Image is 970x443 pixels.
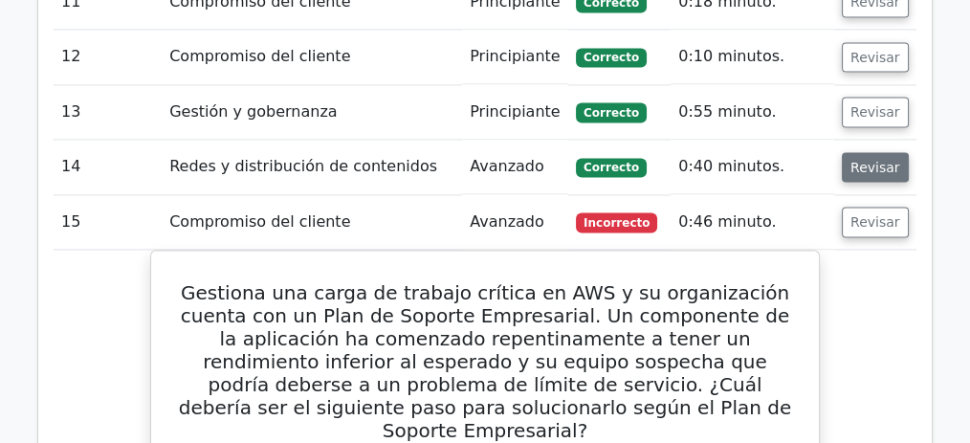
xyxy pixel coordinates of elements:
font: Revisar [850,214,900,230]
font: Correcto [584,106,639,120]
font: Incorrecto [584,216,650,230]
font: Gestión y gobernanza [169,102,337,121]
font: 0:46 minuto. [678,212,776,231]
button: Revisar [842,207,909,237]
button: Revisar [842,42,909,73]
font: Correcto [584,161,639,174]
button: Revisar [842,152,909,183]
font: 13 [61,102,80,121]
font: Compromiso del cliente [169,212,350,231]
font: Revisar [850,104,900,120]
font: Avanzado [470,157,544,175]
font: Compromiso del cliente [169,47,350,65]
font: Revisar [850,159,900,174]
font: Principiante [470,102,560,121]
font: 0:10 minutos. [678,47,784,65]
font: Revisar [850,49,900,64]
font: 14 [61,157,80,175]
font: Avanzado [470,212,544,231]
font: 12 [61,47,80,65]
font: Gestiona una carga de trabajo crítica en AWS y su organización cuenta con un Plan de Soporte Empr... [179,281,791,442]
font: Correcto [584,51,639,64]
font: 0:55 minuto. [678,102,776,121]
font: Principiante [470,47,560,65]
button: Revisar [842,97,909,127]
font: 0:40 minutos. [678,157,784,175]
font: 15 [61,212,80,231]
font: Redes y distribución de contenidos [169,157,437,175]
